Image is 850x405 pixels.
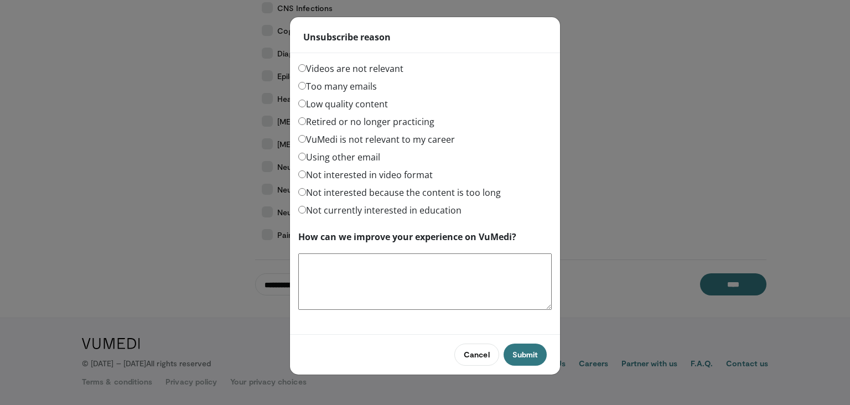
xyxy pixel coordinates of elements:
[298,97,388,111] label: Low quality content
[298,133,455,146] label: VuMedi is not relevant to my career
[298,62,403,75] label: Videos are not relevant
[298,150,380,164] label: Using other email
[298,80,377,93] label: Too many emails
[298,64,306,72] input: Videos are not relevant
[298,82,306,90] input: Too many emails
[454,344,499,366] button: Cancel
[298,135,306,143] input: VuMedi is not relevant to my career
[298,100,306,107] input: Low quality content
[303,30,391,44] strong: Unsubscribe reason
[298,115,434,128] label: Retired or no longer practicing
[504,344,547,366] button: Submit
[298,186,501,199] label: Not interested because the content is too long
[298,117,306,125] input: Retired or no longer practicing
[298,204,462,217] label: Not currently interested in education
[298,170,306,178] input: Not interested in video format
[298,230,516,243] label: How can we improve your experience on VuMedi?
[298,188,306,196] input: Not interested because the content is too long
[298,168,433,181] label: Not interested in video format
[298,206,306,214] input: Not currently interested in education
[298,153,306,160] input: Using other email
